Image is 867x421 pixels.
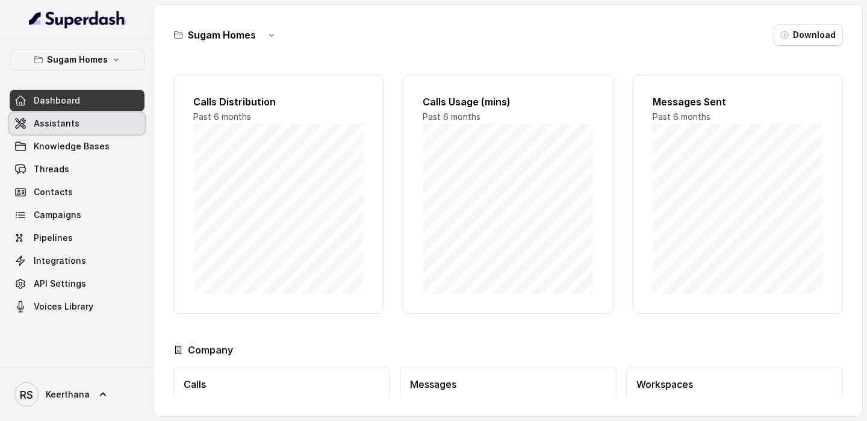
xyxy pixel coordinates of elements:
span: Campaigns [34,209,81,221]
h3: Company [188,343,233,357]
button: Sugam Homes [10,49,144,70]
span: Past 6 months [653,111,710,122]
span: Integrations [34,255,86,267]
a: API Settings [10,273,144,295]
span: Knowledge Bases [34,140,110,152]
p: Sugam Homes [47,52,108,67]
h2: Calls Distribution [193,95,364,109]
h3: Sugam Homes [188,28,256,42]
a: Pipelines [10,227,144,249]
text: RS [20,388,33,401]
span: Pipelines [34,232,73,244]
h3: Messages [410,377,606,391]
span: Voices Library [34,301,93,313]
h2: Messages Sent [653,95,823,109]
span: Threads [34,163,69,175]
a: Knowledge Bases [10,136,144,157]
h2: Calls Usage (mins) [423,95,593,109]
span: API Settings [34,278,86,290]
a: Voices Library [10,296,144,317]
a: Assistants [10,113,144,134]
span: Dashboard [34,95,80,107]
a: Campaigns [10,204,144,226]
a: Dashboard [10,90,144,111]
button: Download [774,24,843,46]
h3: Workspaces [636,377,833,391]
img: light.svg [29,10,126,29]
a: Integrations [10,250,144,272]
span: Past 6 months [423,111,480,122]
span: Past 6 months [193,111,251,122]
a: Contacts [10,181,144,203]
a: Threads [10,158,144,180]
span: Keerthana [46,388,90,401]
h3: Calls [184,377,380,391]
span: Contacts [34,186,73,198]
span: Assistants [34,117,79,129]
a: Keerthana [10,378,144,411]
